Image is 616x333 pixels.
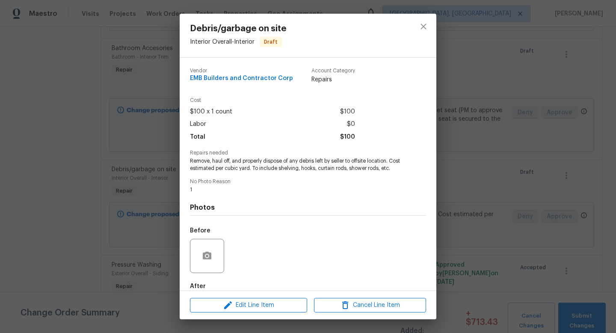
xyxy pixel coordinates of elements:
span: Debris/garbage on site [190,24,287,33]
span: Repairs needed [190,150,426,156]
h5: Before [190,228,210,234]
span: Labor [190,118,206,131]
span: Interior Overall - Interior [190,39,255,45]
span: Repairs [311,75,355,84]
button: Cancel Line Item [314,298,426,313]
h4: Photos [190,203,426,212]
span: $100 [340,131,355,143]
button: close [413,16,434,37]
span: EMB Builders and Contractor Corp [190,75,293,82]
span: Edit Line Item [192,300,305,311]
span: $0 [347,118,355,131]
span: Cancel Line Item [317,300,423,311]
span: No Photo Reason [190,179,426,184]
h5: After [190,283,206,289]
span: $100 [340,106,355,118]
button: Edit Line Item [190,298,307,313]
span: Vendor [190,68,293,74]
span: $100 x 1 count [190,106,232,118]
span: Draft [261,38,281,46]
span: Total [190,131,205,143]
span: 1 [190,186,403,193]
span: Cost [190,98,355,103]
span: Account Category [311,68,355,74]
span: Remove, haul off, and properly dispose of any debris left by seller to offsite location. Cost est... [190,158,403,172]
